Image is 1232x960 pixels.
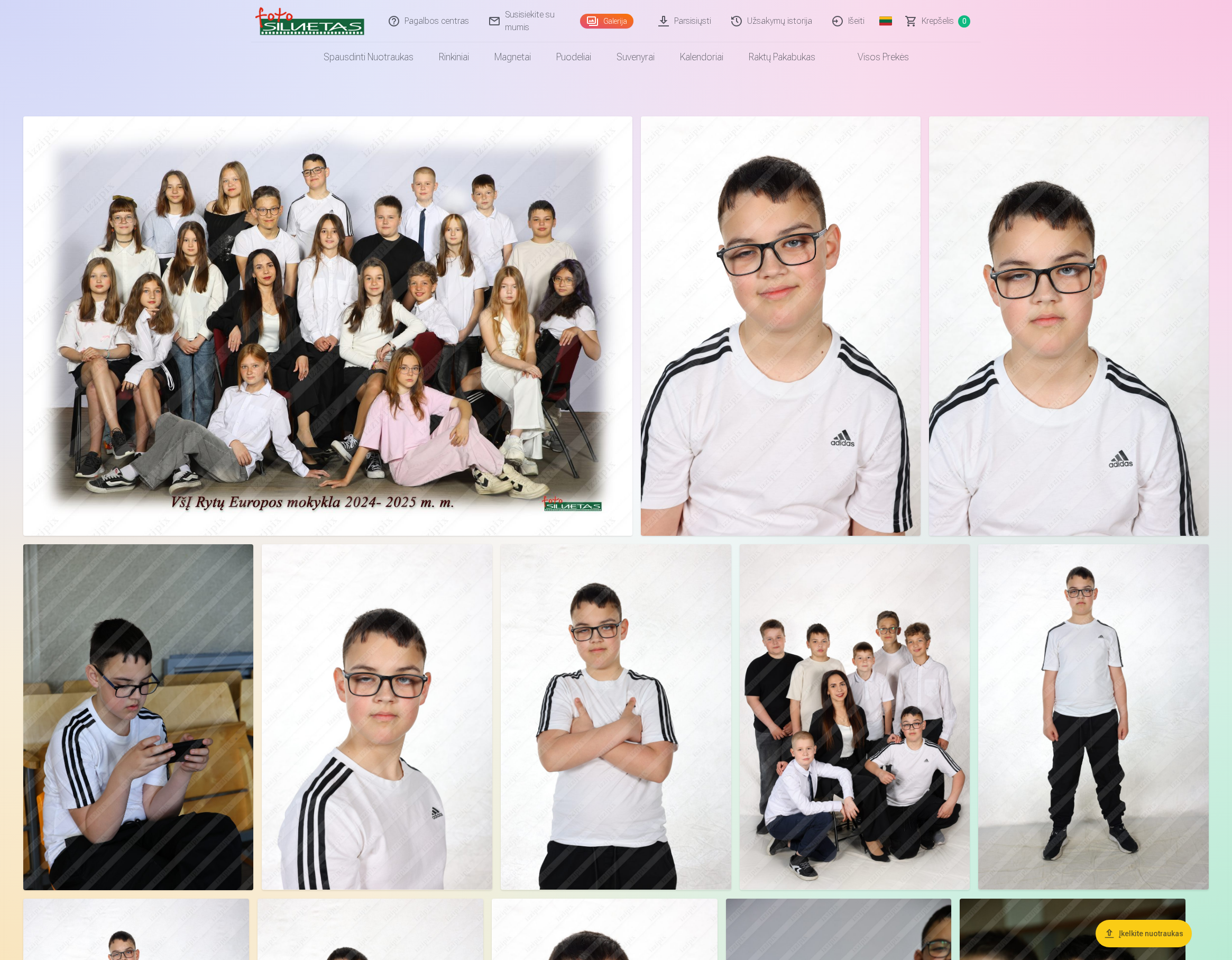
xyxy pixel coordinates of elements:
a: Raktų pakabukas [736,42,828,72]
img: /v3 [255,4,364,38]
a: Spausdinti nuotraukas [311,42,426,72]
a: Visos prekės [828,42,922,72]
a: Kalendoriai [667,42,736,72]
span: 0 [958,15,970,28]
span: Krepšelis [922,15,954,28]
a: Magnetai [482,42,544,72]
a: Galerija [580,14,633,29]
a: Suvenyrai [604,42,667,72]
a: Rinkiniai [426,42,482,72]
a: Puodeliai [544,42,604,72]
button: Įkelkite nuotraukas [1096,920,1192,947]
